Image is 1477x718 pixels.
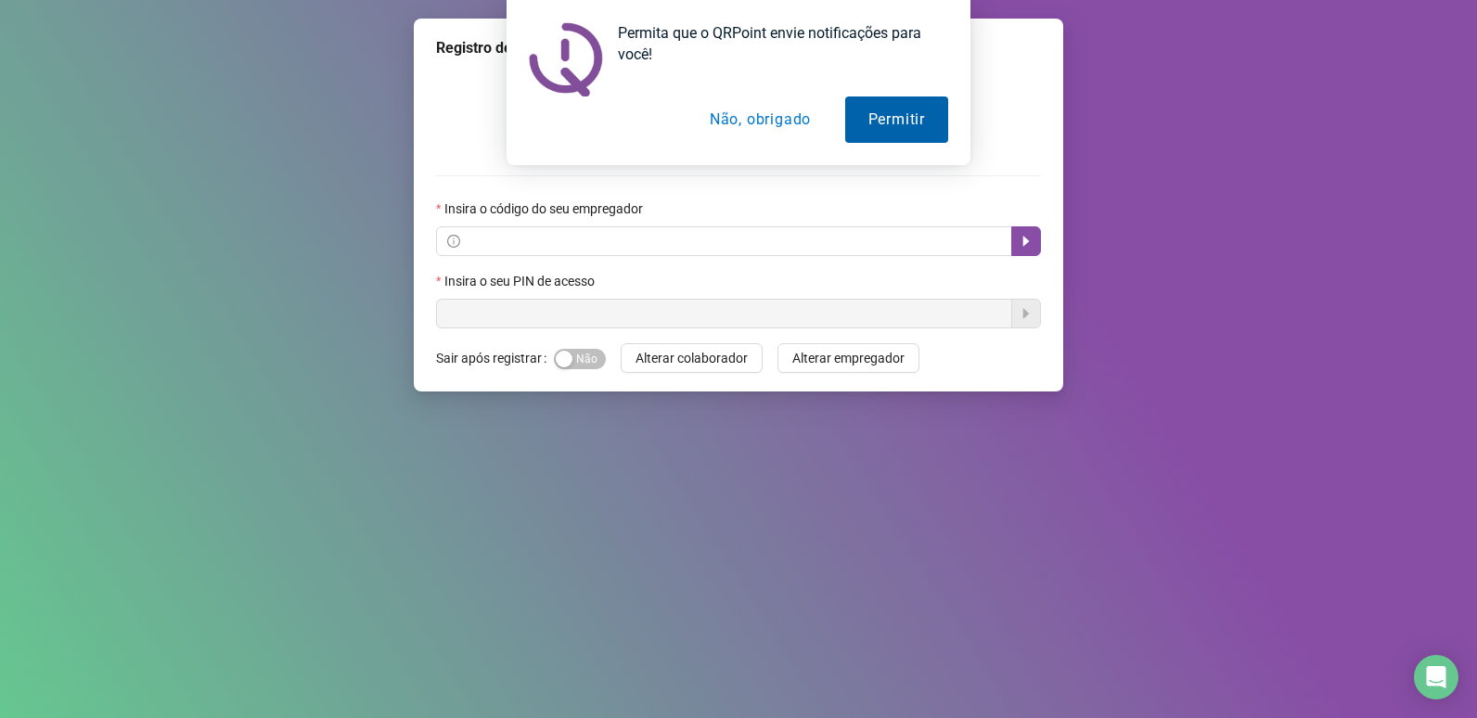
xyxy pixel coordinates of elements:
[436,199,655,219] label: Insira o código do seu empregador
[792,348,905,368] span: Alterar empregador
[529,22,603,96] img: notification icon
[777,343,919,373] button: Alterar empregador
[621,343,763,373] button: Alterar colaborador
[436,271,607,291] label: Insira o seu PIN de acesso
[603,22,948,65] div: Permita que o QRPoint envie notificações para você!
[845,96,948,143] button: Permitir
[636,348,748,368] span: Alterar colaborador
[436,343,554,373] label: Sair após registrar
[1414,655,1458,699] div: Open Intercom Messenger
[687,96,834,143] button: Não, obrigado
[447,235,460,248] span: info-circle
[1019,234,1034,249] span: caret-right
